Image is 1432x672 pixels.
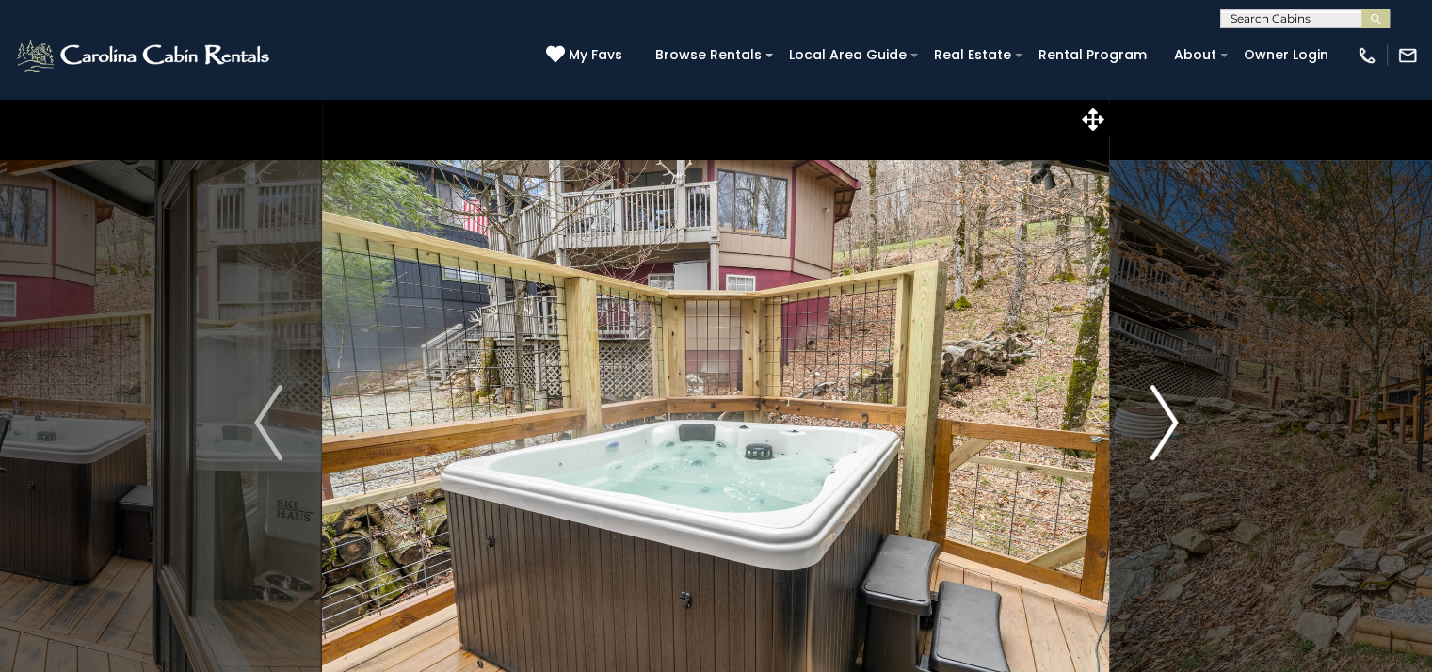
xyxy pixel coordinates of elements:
[569,45,622,65] span: My Favs
[14,37,275,74] img: White-1-2.png
[1234,40,1338,70] a: Owner Login
[780,40,916,70] a: Local Area Guide
[1397,45,1418,66] img: mail-regular-white.png
[1029,40,1156,70] a: Rental Program
[1357,45,1377,66] img: phone-regular-white.png
[646,40,771,70] a: Browse Rentals
[546,45,627,66] a: My Favs
[1165,40,1226,70] a: About
[254,385,282,460] img: arrow
[925,40,1021,70] a: Real Estate
[1150,385,1178,460] img: arrow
